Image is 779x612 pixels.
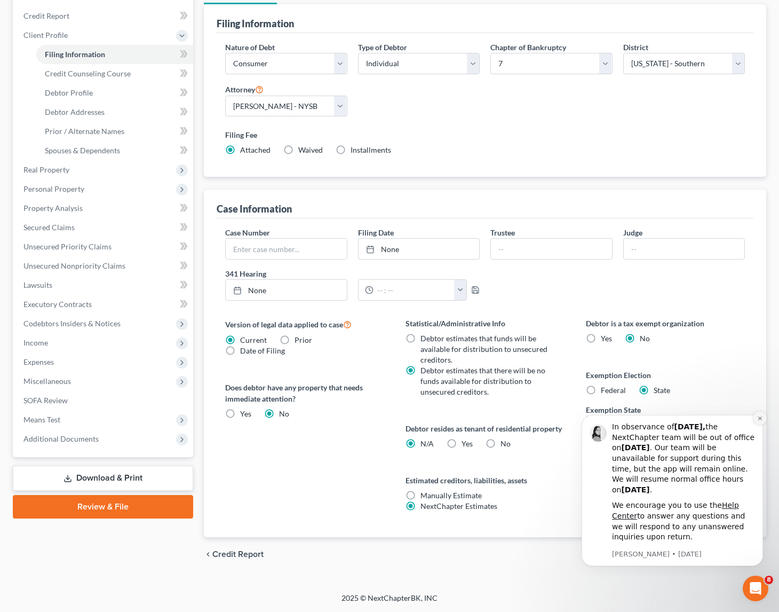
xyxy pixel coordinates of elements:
[420,366,545,396] span: Debtor estimates that there will be no funds available for distribution to unsecured creditors.
[23,357,54,366] span: Expenses
[623,42,648,53] label: District
[15,256,193,276] a: Unsecured Nonpriority Claims
[204,550,212,559] i: chevron_left
[765,576,773,584] span: 8
[217,17,294,30] div: Filing Information
[23,261,125,270] span: Unsecured Nonpriority Claims
[406,475,565,486] label: Estimated creditors, liabilities, assets
[279,409,289,418] span: No
[225,227,270,238] label: Case Number
[462,439,473,448] span: Yes
[225,318,384,331] label: Version of legal data applied to case
[640,334,650,343] span: No
[23,338,48,347] span: Income
[358,42,407,53] label: Type of Debtor
[36,83,193,103] a: Debtor Profile
[500,439,511,448] span: No
[36,64,193,83] a: Credit Counseling Course
[23,319,121,328] span: Codebtors Insiders & Notices
[212,550,264,559] span: Credit Report
[13,466,193,491] a: Download & Print
[15,295,193,314] a: Executory Contracts
[15,199,193,218] a: Property Analysis
[23,376,71,386] span: Miscellaneous
[490,42,566,53] label: Chapter of Bankruptcy
[743,576,768,601] iframe: Intercom live chat
[420,439,434,448] span: N/A
[85,593,694,612] div: 2025 © NextChapterBK, INC
[45,69,131,78] span: Credit Counseling Course
[23,165,69,174] span: Real Property
[373,280,455,300] input: -- : --
[240,346,285,355] span: Date of Filing
[15,237,193,256] a: Unsecured Priority Claims
[240,409,251,418] span: Yes
[240,145,271,154] span: Attached
[36,45,193,64] a: Filing Information
[23,396,68,405] span: SOFA Review
[36,122,193,141] a: Prior / Alternate Names
[220,268,485,279] label: 341 Hearing
[298,145,323,154] span: Waived
[240,335,267,344] span: Current
[295,335,312,344] span: Prior
[15,391,193,410] a: SOFA Review
[23,280,52,289] span: Lawsuits
[23,300,92,309] span: Executory Contracts
[23,30,68,40] span: Client Profile
[601,334,612,343] span: Yes
[217,202,292,215] div: Case Information
[359,239,480,259] a: None
[23,184,84,193] span: Personal Property
[45,88,93,97] span: Debtor Profile
[204,550,264,559] button: chevron_left Credit Report
[13,495,193,519] a: Review & File
[45,146,120,155] span: Spouses & Dependents
[23,434,99,443] span: Additional Documents
[420,491,482,500] span: Manually Estimate
[36,141,193,160] a: Spouses & Dependents
[23,223,75,232] span: Secured Claims
[15,6,193,26] a: Credit Report
[358,227,394,238] label: Filing Date
[225,42,275,53] label: Nature of Debt
[566,403,779,583] iframe: Intercom notifications message
[226,280,347,300] a: None
[586,370,745,381] label: Exemption Election
[654,386,670,395] span: State
[225,83,264,96] label: Attorney
[36,103,193,122] a: Debtor Addresses
[623,227,642,238] label: Judge
[23,415,60,424] span: Means Test
[420,334,547,364] span: Debtor estimates that funds will be available for distribution to unsecured creditors.
[601,386,626,395] span: Federal
[406,318,565,329] label: Statistical/Administrative Info
[23,242,112,251] span: Unsecured Priority Claims
[491,239,612,259] input: --
[15,218,193,237] a: Secured Claims
[23,203,83,213] span: Property Analysis
[490,227,515,238] label: Trustee
[586,318,745,329] label: Debtor is a tax exempt organization
[45,50,105,59] span: Filing Information
[226,239,347,259] input: Enter case number...
[225,382,384,404] label: Does debtor have any property that needs immediate attention?
[45,127,124,136] span: Prior / Alternate Names
[624,239,745,259] input: --
[23,11,69,20] span: Credit Report
[420,501,497,511] span: NextChapter Estimates
[406,423,565,434] label: Debtor resides as tenant of residential property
